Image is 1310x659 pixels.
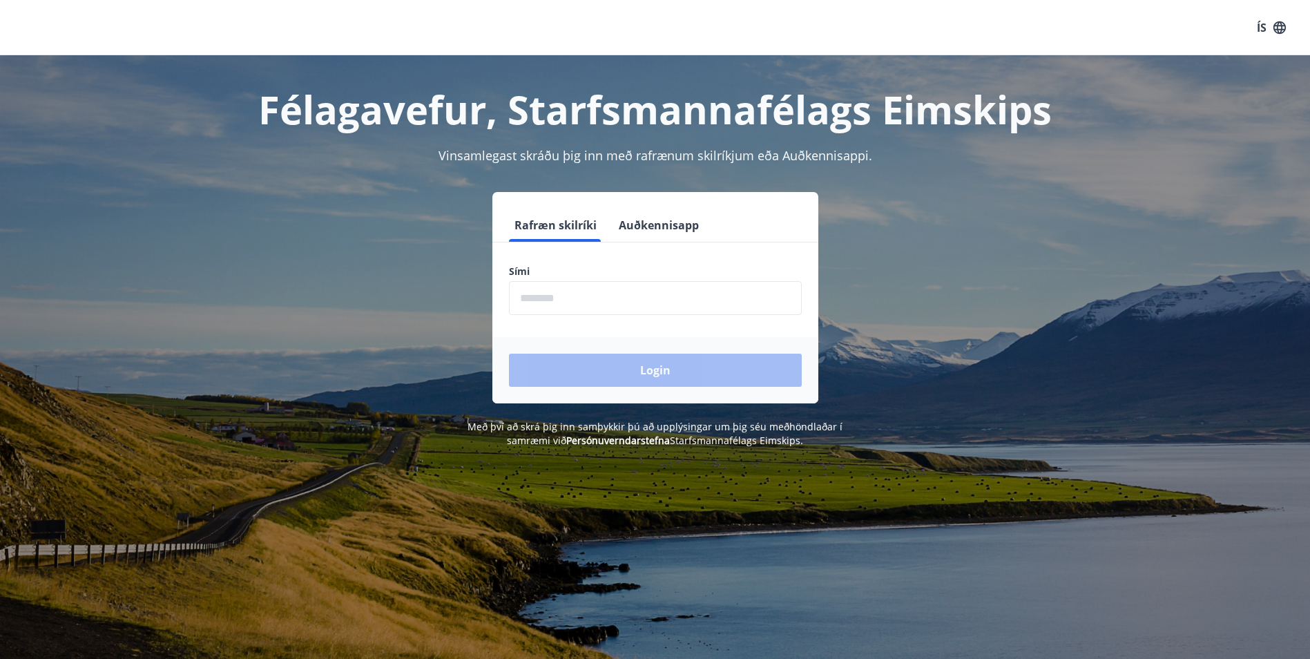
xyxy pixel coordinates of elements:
button: Rafræn skilríki [509,209,602,242]
button: ÍS [1249,15,1293,40]
span: Vinsamlegast skráðu þig inn með rafrænum skilríkjum eða Auðkennisappi. [439,147,872,164]
span: Með því að skrá þig inn samþykkir þú að upplýsingar um þig séu meðhöndlaðar í samræmi við Starfsm... [468,420,842,447]
a: Persónuverndarstefna [566,434,670,447]
button: Auðkennisapp [613,209,704,242]
h1: Félagavefur, Starfsmannafélags Eimskips [175,83,1136,135]
label: Sími [509,265,802,278]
